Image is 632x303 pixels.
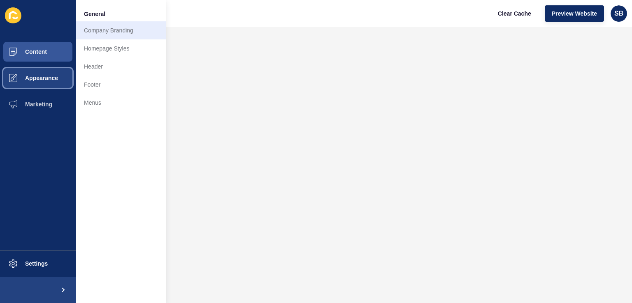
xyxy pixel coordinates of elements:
a: Company Branding [76,21,166,39]
a: Footer [76,76,166,94]
button: Preview Website [545,5,604,22]
span: Clear Cache [498,9,531,18]
a: Menus [76,94,166,112]
button: Clear Cache [491,5,538,22]
a: Header [76,57,166,76]
span: Preview Website [552,9,597,18]
span: SB [614,9,623,18]
a: Homepage Styles [76,39,166,57]
span: General [84,10,105,18]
